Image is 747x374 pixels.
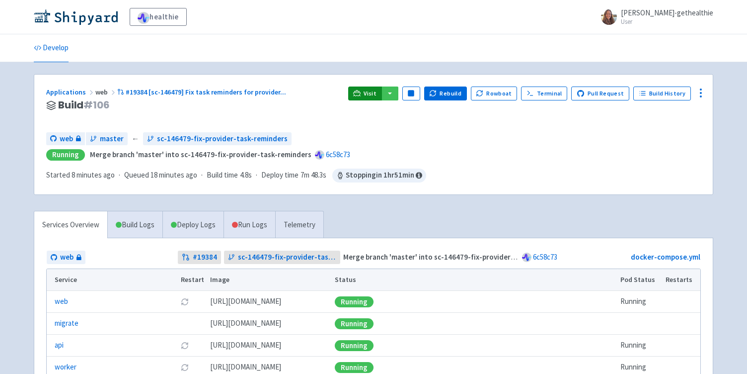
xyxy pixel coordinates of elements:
div: Running [335,296,373,307]
span: Visit [364,90,376,97]
th: Status [332,269,617,291]
span: web [95,88,117,96]
td: Running [617,291,663,313]
img: Shipyard logo [34,9,118,25]
button: Pause [402,87,420,100]
span: Build time [207,170,238,181]
a: Develop [34,34,69,62]
span: #19384 [sc-146479] Fix task reminders for provider ... [126,88,286,96]
time: 18 minutes ago [150,170,197,180]
a: Applications [46,88,95,96]
a: web [47,251,85,264]
span: 4.8s [240,170,252,181]
a: sc-146479-fix-provider-task-reminders [143,132,292,146]
span: Deploy time [261,170,299,181]
button: Restart pod [181,364,189,372]
span: Started [46,170,115,180]
th: Image [207,269,332,291]
a: #19384 [sc-146479] Fix task reminders for provider... [117,88,288,96]
strong: Merge branch 'master' into sc-146479-fix-provider-task-reminders [90,150,311,159]
span: [DOMAIN_NAME][URL] [210,340,281,351]
a: healthie [130,8,187,26]
span: [PERSON_NAME]-gethealthie [621,8,713,17]
a: master [86,132,128,146]
span: 7m 48.3s [300,170,326,181]
time: 8 minutes ago [72,170,115,180]
span: [DOMAIN_NAME][URL] [210,318,281,329]
span: master [100,133,124,145]
span: [DOMAIN_NAME][URL] [210,296,281,307]
span: web [60,252,74,263]
button: Rebuild [424,87,467,100]
span: Stopping in 1 hr 51 min [332,169,426,183]
div: Running [335,362,373,373]
a: Services Overview [34,211,107,239]
a: migrate [55,318,78,329]
a: worker [55,362,76,373]
button: Rowboat [471,87,518,100]
a: Run Logs [224,211,275,239]
span: ← [132,133,139,145]
a: web [46,132,85,146]
div: Running [335,318,373,329]
strong: # 19384 [193,252,217,263]
span: [DOMAIN_NAME][URL] [210,362,281,373]
a: api [55,340,64,351]
button: Restart pod [181,342,189,350]
button: Restart pod [181,298,189,306]
a: 6c58c73 [326,150,350,159]
th: Pod Status [617,269,663,291]
span: web [60,133,73,145]
a: Build History [633,87,691,100]
a: docker-compose.yml [631,252,700,262]
a: [PERSON_NAME]-gethealthie User [595,9,713,25]
a: #19384 [178,251,221,264]
span: Queued [124,170,197,180]
th: Restart [177,269,207,291]
a: Build Logs [108,211,162,239]
span: sc-146479-fix-provider-task-reminders [157,133,288,145]
span: Build [58,99,110,111]
a: Telemetry [275,211,323,239]
td: Running [617,335,663,357]
span: sc-146479-fix-provider-task-reminders [238,252,337,263]
small: User [621,18,713,25]
div: · · · [46,169,426,183]
a: Deploy Logs [162,211,224,239]
div: Running [46,149,85,161]
a: sc-146479-fix-provider-task-reminders [224,251,341,264]
span: # 106 [83,98,109,112]
a: Visit [348,87,382,100]
th: Restarts [663,269,700,291]
strong: Merge branch 'master' into sc-146479-fix-provider-task-reminders [343,252,565,262]
a: web [55,296,68,307]
a: 6c58c73 [533,252,557,262]
div: Running [335,340,373,351]
a: Pull Request [571,87,629,100]
a: Terminal [521,87,567,100]
th: Service [47,269,177,291]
